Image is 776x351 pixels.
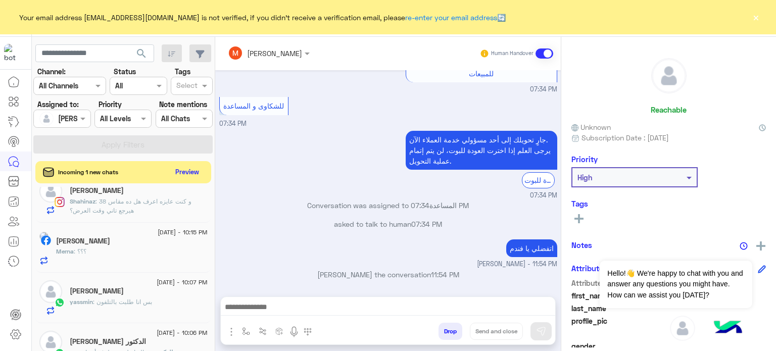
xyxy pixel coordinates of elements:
[175,80,198,93] div: Select
[55,297,65,308] img: WhatsApp
[439,323,462,340] button: Drop
[469,69,494,78] span: للمبيعات
[39,112,54,126] img: defaultAdmin.png
[651,105,687,114] h6: Reachable
[135,47,148,60] span: search
[39,180,62,203] img: defaultAdmin.png
[219,219,557,229] p: asked to talk to human
[70,298,93,306] span: yassmin
[56,237,110,245] h5: Merna Mohamed
[571,316,668,339] span: profile_pic
[56,247,74,255] span: Merna
[571,240,592,249] h6: Notes
[158,228,207,237] span: [DATE] - 10:15 PM
[411,201,469,210] span: 07:34 PM
[571,278,668,288] span: Attribute Name
[255,323,271,339] button: Trigger scenario
[74,247,86,255] span: ؟؟؟
[581,132,669,143] span: Subscription Date : [DATE]
[70,197,191,214] span: و كنت عايزه اعرف هل ده مقاس 38 هيرجع تاني وقت العرض؟
[756,241,765,250] img: add
[536,326,546,336] img: send message
[171,165,204,179] button: Preview
[219,200,557,211] p: Conversation was assigned to المساعدة
[157,328,207,337] span: [DATE] - 10:06 PM
[225,326,237,338] img: send attachment
[491,49,533,58] small: Human Handover
[19,12,506,23] span: Your email address [EMAIL_ADDRESS][DOMAIN_NAME] is not verified, if you didn't receive a verifica...
[530,85,557,94] span: 07:34 PM
[530,191,557,200] span: 07:34 PM
[571,122,611,132] span: Unknown
[571,155,598,164] h6: Priority
[70,287,124,295] h5: yassmin Kawarti
[751,12,761,22] button: ×
[33,135,213,154] button: Apply Filters
[37,99,79,110] label: Assigned to:
[58,168,118,177] span: Incoming 1 new chats
[275,327,283,335] img: create order
[70,186,124,195] h5: Shahinaz Adel
[70,197,95,205] span: Shahinaz
[37,66,66,77] label: Channel:
[571,199,766,208] h6: Tags
[157,278,207,287] span: [DATE] - 10:07 PM
[652,59,686,93] img: defaultAdmin.png
[39,280,62,303] img: defaultAdmin.png
[470,323,523,340] button: Send and close
[288,326,300,338] img: send voice note
[304,328,312,336] img: make a call
[571,264,607,273] h6: Attributes
[406,131,557,170] p: 2/9/2025, 7:34 PM
[114,66,136,77] label: Status
[522,172,555,188] div: العودة للبوت
[219,120,247,127] span: 07:34 PM
[405,13,497,22] a: re-enter your email address
[271,323,288,339] button: create order
[242,327,250,335] img: select flow
[41,235,51,245] img: Facebook
[411,220,442,228] span: 07:34 PM
[55,197,65,207] img: Instagram
[670,316,695,341] img: defaultAdmin.png
[477,260,557,269] span: [PERSON_NAME] - 11:54 PM
[710,311,746,346] img: hulul-logo.png
[223,102,284,110] span: للشكاوى و المساعدة
[506,239,557,257] p: 2/9/2025, 11:54 PM
[159,99,207,110] label: Note mentions
[571,303,668,314] span: last_name
[4,44,22,62] img: 919860931428189
[571,290,668,301] span: first_name
[129,44,154,66] button: search
[99,99,122,110] label: Priority
[600,261,752,308] span: Hello!👋 We're happy to chat with you and answer any questions you might have. How can we assist y...
[431,270,459,279] span: 11:54 PM
[238,323,255,339] button: select flow
[39,232,48,241] img: picture
[93,298,152,306] span: بس انا طلبت بالتلفون
[175,66,190,77] label: Tags
[259,327,267,335] img: Trigger scenario
[70,337,146,346] h5: الدكتور أبو النور
[219,269,557,280] p: [PERSON_NAME] the conversation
